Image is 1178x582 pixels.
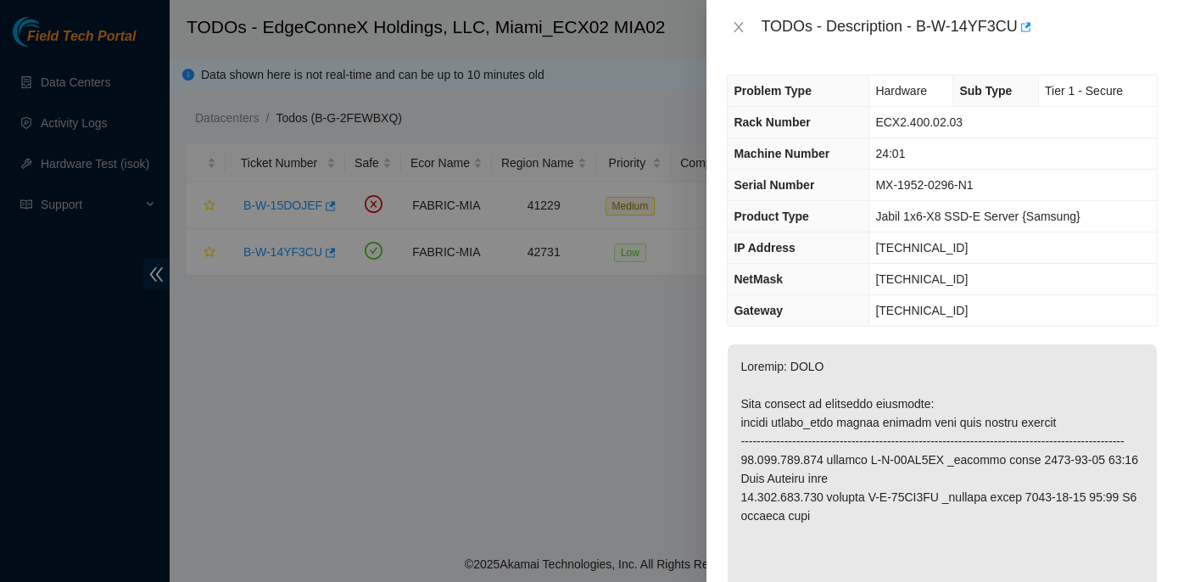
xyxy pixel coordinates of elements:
span: ECX2.400.02.03 [875,115,963,129]
span: Hardware [875,84,927,98]
span: Jabil 1x6-X8 SSD-E Server {Samsung} [875,210,1080,223]
span: Sub Type [959,84,1012,98]
span: Gateway [734,304,783,317]
span: Tier 1 - Secure [1045,84,1123,98]
span: [TECHNICAL_ID] [875,272,968,286]
span: [TECHNICAL_ID] [875,304,968,317]
span: NetMask [734,272,783,286]
span: Machine Number [734,147,829,160]
span: close [732,20,745,34]
span: [TECHNICAL_ID] [875,241,968,255]
span: MX-1952-0296-N1 [875,178,973,192]
span: Rack Number [734,115,810,129]
span: 24:01 [875,147,905,160]
span: Serial Number [734,178,814,192]
button: Close [727,20,751,36]
span: Product Type [734,210,808,223]
span: IP Address [734,241,795,255]
div: TODOs - Description - B-W-14YF3CU [761,14,1158,41]
span: Problem Type [734,84,812,98]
